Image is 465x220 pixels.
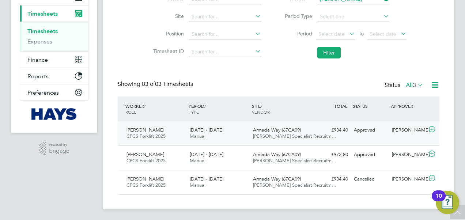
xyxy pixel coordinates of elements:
button: Open Resource Center, 10 new notifications [436,191,459,214]
img: hays-logo-retina.png [31,108,77,120]
span: 3 [413,81,416,89]
div: Approved [351,149,389,161]
span: CPCS Forklift 2025 [126,182,166,188]
span: / [144,103,145,109]
span: Engage [49,148,69,154]
div: Approved [351,124,389,136]
div: £934.40 [313,173,351,185]
div: £972.80 [313,149,351,161]
label: Period [279,30,312,37]
span: Select date [318,31,345,37]
span: [PERSON_NAME] [126,176,164,182]
div: [PERSON_NAME] [389,124,427,136]
span: [PERSON_NAME] [126,151,164,158]
div: STATUS [351,99,389,113]
span: CPCS Forklift 2025 [126,133,166,139]
div: [PERSON_NAME] [389,173,427,185]
button: Filter [317,47,341,58]
span: / [261,103,262,109]
span: Reports [27,73,49,80]
span: CPCS Forklift 2025 [126,158,166,164]
span: Manual [190,133,205,139]
span: [PERSON_NAME] Specialist Recruitm… [253,133,336,139]
label: Position [151,30,184,37]
input: Search for... [189,12,261,22]
div: APPROVER [389,99,427,113]
span: [DATE] - [DATE] [190,127,223,133]
div: Status [385,80,425,91]
div: SITE [250,99,313,118]
span: Armada Way (67CA09) [253,151,301,158]
a: Timesheets [27,28,58,35]
input: Search for... [189,47,261,57]
span: Powered by [49,142,69,148]
label: Site [151,13,184,19]
span: Manual [190,158,205,164]
div: Cancelled [351,173,389,185]
div: [PERSON_NAME] [389,149,427,161]
button: Preferences [20,84,88,100]
span: Armada Way (67CA09) [253,176,301,182]
div: £934.40 [313,124,351,136]
span: 03 Timesheets [142,80,193,88]
span: TYPE [189,109,199,115]
span: 03 of [142,80,155,88]
div: PERIOD [187,99,250,118]
label: Period Type [279,13,312,19]
span: / [204,103,206,109]
span: [PERSON_NAME] [126,127,164,133]
div: WORKER [124,99,187,118]
span: Finance [27,56,48,63]
span: To [356,29,366,38]
span: Select date [370,31,396,37]
button: Finance [20,52,88,68]
span: ROLE [125,109,136,115]
span: VENDOR [252,109,270,115]
span: Armada Way (67CA09) [253,127,301,133]
a: Go to home page [20,108,88,120]
span: TOTAL [334,103,347,109]
span: [DATE] - [DATE] [190,176,223,182]
a: Powered byEngage [39,142,70,156]
div: Showing [118,80,194,88]
div: Timesheets [20,22,88,51]
span: Preferences [27,89,59,96]
a: Expenses [27,38,52,45]
button: Reports [20,68,88,84]
span: [DATE] - [DATE] [190,151,223,158]
input: Select one [317,12,389,22]
button: Timesheets [20,5,88,22]
label: All [406,81,423,89]
label: Timesheet ID [151,48,184,54]
input: Search for... [189,29,261,39]
span: Timesheets [27,10,58,17]
span: Manual [190,182,205,188]
span: [PERSON_NAME] Specialist Recruitm… [253,158,336,164]
div: 10 [435,196,442,205]
span: [PERSON_NAME] Specialist Recruitm… [253,182,336,188]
